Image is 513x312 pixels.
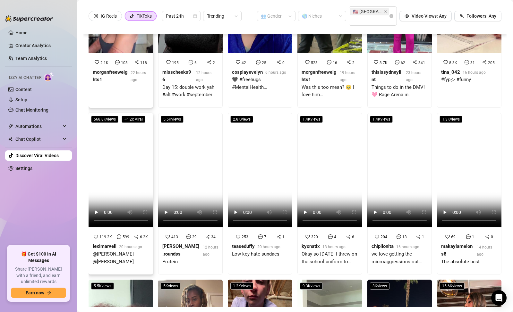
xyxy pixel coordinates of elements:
span: 25 [262,61,266,65]
span: 204 [380,235,387,239]
span: thunderbolt [8,124,13,129]
span: 16 [333,61,337,65]
span: Trending [207,11,238,21]
div: IG Reels [101,11,117,21]
a: 2.8Kviews25371teaseduffy20 hours agoLow key hate sundaes [228,113,292,274]
span: heart [236,60,240,64]
span: 523 [311,61,318,65]
span: 6 hours ago [265,70,286,75]
a: 568.8Kviewsrise2x Viral119.2K5996.2Kleximarvell20 hours ago@[PERSON_NAME] @[PERSON_NAME] [89,113,153,274]
strong: misscheeks96 [162,69,191,83]
span: 12 hours ago [203,245,218,257]
a: Team Analytics [15,56,47,61]
span: 14 hours ago [477,245,492,257]
a: Creator Analytics [15,40,67,51]
div: #fypシ #funny [441,76,486,84]
a: 1.3Kviews6910makaylamelons814 hours agoThe absolute best [437,113,501,274]
span: 🇺🇸 [GEOGRAPHIC_DATA] [353,8,383,15]
span: 0 [282,61,285,65]
a: 5.5Kviews4132934[PERSON_NAME].roundss12 hours agoProtein [158,113,223,274]
a: Setup [15,97,27,102]
span: message [256,60,261,64]
span: 20 hours ago [257,245,280,249]
span: message [395,60,399,64]
span: rise [124,117,128,121]
span: 0 [491,235,493,239]
a: 1.4Kviews32046kyonatix13 hours agoOkay so [DATE] I threw on the school uniform to make 7 unidozli... [297,113,362,274]
span: 2.8K views [230,116,253,123]
div: Okay so [DATE] I threw on the school uniform to make 7 unidozlied to idolized transitions. There ... [302,250,358,266]
span: heart [95,60,99,64]
span: share-alt [134,234,139,239]
span: 2 [352,61,355,65]
span: Followers: Any [466,13,496,19]
span: heart [443,60,448,64]
span: heart [375,234,379,239]
span: 16 hours ago [463,70,486,75]
span: share-alt [205,234,210,239]
button: Earn nowarrow-right [11,288,66,298]
div: Was this too mean? 🥹 I love him @becoming_juicy #drillprank [302,84,358,99]
div: TikToks [137,11,152,21]
span: share-alt [134,60,139,64]
span: eye [405,14,409,18]
span: 5.5K views [161,116,184,123]
a: Home [15,30,28,35]
span: 3K views [370,282,389,290]
span: message [466,234,471,239]
span: 320 [311,235,318,239]
span: 5K views [161,282,180,290]
span: 20 hours ago [119,245,142,249]
a: Content [15,87,32,92]
span: 6 [352,235,354,239]
span: message [465,60,469,64]
span: 205 [488,61,495,65]
span: 22 hours ago [131,71,146,82]
span: Chat Copilot [15,134,61,144]
span: arrow-right [47,291,51,295]
span: 119.2K [99,235,112,239]
span: Automations [15,121,61,131]
span: 1.3K views [440,116,462,123]
span: message [189,60,193,64]
span: 34 [211,235,216,239]
span: 31 [470,61,475,65]
span: heart [236,234,240,239]
span: 8.3K [449,61,457,65]
span: 15.6K views [440,282,465,290]
span: heart [305,60,310,64]
div: 🖤 #freehugs #MentalHealth #menshealth #youmatter [232,76,288,91]
span: 1 [472,235,474,239]
span: heart [166,60,171,64]
strong: leximarvell [93,243,116,249]
span: 12 hours ago [196,71,211,82]
span: share-alt [277,234,281,239]
a: Settings [15,166,32,171]
span: tik-tok [130,14,134,18]
span: share-alt [346,234,351,239]
span: 1.4K views [300,116,323,123]
strong: teaseduffy [232,243,255,249]
span: share-alt [346,60,351,64]
span: 69 [451,235,456,239]
span: heart [166,234,170,239]
span: message [327,60,331,64]
strong: [PERSON_NAME].roundss [162,243,199,257]
span: 19 hours ago [340,71,355,82]
span: 29 [192,235,197,239]
strong: chipilonita [372,243,394,249]
span: heart [94,234,98,239]
span: Video Views: Any [412,13,447,19]
span: Izzy AI Chatter [9,75,41,81]
span: close-circle [389,14,393,18]
span: 599 [123,235,129,239]
span: 341 [418,61,425,65]
span: 🇺🇸 United States [350,8,389,15]
span: message [186,234,191,239]
span: message [117,234,121,239]
div: Protein [162,258,218,266]
strong: thisissydneylint [372,69,401,83]
span: 6.2K [140,235,148,239]
span: 568.8K views [91,116,118,123]
span: 6 [194,61,197,65]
